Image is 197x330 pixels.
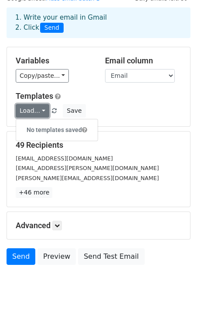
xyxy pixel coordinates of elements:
[40,23,64,33] span: Send
[16,175,159,181] small: [PERSON_NAME][EMAIL_ADDRESS][DOMAIN_NAME]
[16,140,181,150] h5: 49 Recipients
[153,288,197,330] iframe: Chat Widget
[16,165,159,171] small: [EMAIL_ADDRESS][PERSON_NAME][DOMAIN_NAME]
[7,248,35,265] a: Send
[105,56,181,66] h5: Email column
[16,56,92,66] h5: Variables
[63,104,85,118] button: Save
[16,69,69,83] a: Copy/paste...
[16,155,113,162] small: [EMAIL_ADDRESS][DOMAIN_NAME]
[16,104,49,118] a: Load...
[16,221,181,230] h5: Advanced
[9,13,188,33] div: 1. Write your email in Gmail 2. Click
[16,91,53,101] a: Templates
[37,248,76,265] a: Preview
[16,187,52,198] a: +46 more
[153,288,197,330] div: Widget de chat
[78,248,144,265] a: Send Test Email
[16,123,98,137] h6: No templates saved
